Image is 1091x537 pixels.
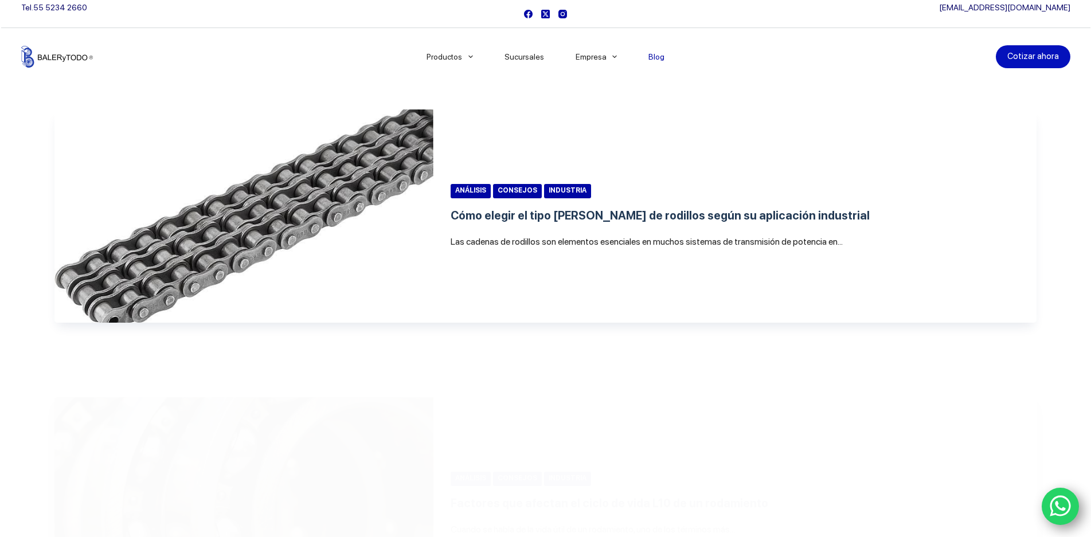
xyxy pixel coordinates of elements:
p: Cuando se habla de la vida útil de un rodamiento, uno de los términos más… [451,522,1019,537]
img: Balerytodo [21,46,93,68]
a: WhatsApp [1042,488,1080,526]
nav: Menu Principal [410,28,681,85]
p: Las cadenas de rodillos son elementos esenciales en muchos sistemas de transmisión de potencia en… [451,234,1019,249]
a: Facebook [524,10,533,18]
a: Cómo elegir el tipo de cadena de rodillos según su aplicación industrial [54,109,433,323]
a: Consejos [493,184,542,198]
a: Industria [544,472,591,486]
a: Cotizar ahora [996,45,1070,68]
a: 55 5234 2660 [33,3,87,12]
span: Tel. [21,3,87,12]
a: X (Twitter) [541,10,550,18]
a: Análisis [451,472,491,486]
a: Industria [544,184,591,198]
a: Consejos [493,472,542,486]
a: Factores que afectan el ciclo de vida L10 de un rodamiento [451,496,768,510]
a: Cómo elegir el tipo [PERSON_NAME] de rodillos según su aplicación industrial [451,209,870,222]
a: Instagram [558,10,567,18]
a: [EMAIL_ADDRESS][DOMAIN_NAME] [939,3,1070,12]
a: Análisis [451,184,491,198]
